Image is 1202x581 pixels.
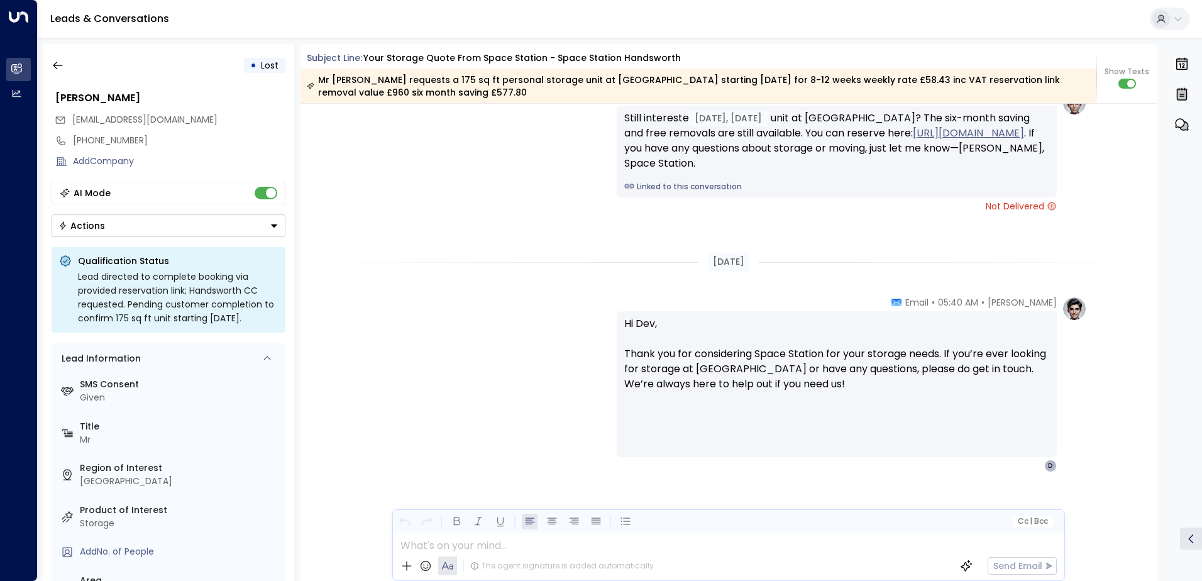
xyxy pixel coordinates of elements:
div: AddCompany [73,155,285,168]
span: Cc Bcc [1017,517,1047,526]
div: The agent signature is added automatically [470,560,654,572]
span: Lost [261,59,278,72]
span: [PERSON_NAME] [988,296,1057,309]
div: Storage [80,517,280,530]
div: Actions [58,220,105,231]
div: [PERSON_NAME] [55,91,285,106]
p: Qualification Status [78,255,278,267]
div: Given [80,391,280,404]
label: Region of Interest [80,462,280,475]
a: Leads & Conversations [50,11,169,26]
span: • [932,296,935,309]
div: [DATE] [708,253,749,271]
div: D [1044,460,1057,472]
div: Your storage quote from Space Station - Space Station Handsworth [363,52,681,65]
div: Button group with a nested menu [52,214,285,237]
p: Hi Dev, Thank you for considering Space Station for your storage needs. If you’re ever looking fo... [624,316,1049,407]
label: Title [80,420,280,433]
a: [URL][DOMAIN_NAME] [913,126,1024,141]
button: Cc|Bcc [1012,516,1052,528]
div: Lead directed to complete booking via provided reservation link; Handsworth CC requested. Pending... [78,270,278,325]
span: Not Delivered [986,200,1057,213]
span: 05:40 AM [938,296,978,309]
div: [GEOGRAPHIC_DATA] [80,475,280,488]
div: Still interested in the 175 sq ft unit at [GEOGRAPHIC_DATA]? The six-month saving and free remova... [624,111,1049,171]
div: Mr [PERSON_NAME] requests a 175 sq ft personal storage unit at [GEOGRAPHIC_DATA] starting [DATE] ... [307,74,1089,99]
div: • [250,54,256,77]
a: Linked to this conversation [624,181,1049,192]
div: AddNo. of People [80,545,280,558]
span: devsingh@outlook.com [72,113,218,126]
div: Lead Information [57,352,141,365]
label: SMS Consent [80,378,280,391]
button: Redo [419,514,434,529]
span: | [1030,517,1032,526]
div: Mr [80,433,280,446]
span: Subject Line: [307,52,362,64]
div: [DATE], [DATE] [688,110,768,126]
span: Show Texts [1105,66,1149,77]
span: Email [905,296,929,309]
span: [EMAIL_ADDRESS][DOMAIN_NAME] [72,113,218,126]
span: • [981,296,984,309]
div: AI Mode [74,187,111,199]
label: Product of Interest [80,504,280,517]
button: Undo [397,514,412,529]
div: [PHONE_NUMBER] [73,134,285,147]
button: Actions [52,214,285,237]
img: profile-logo.png [1062,296,1087,321]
